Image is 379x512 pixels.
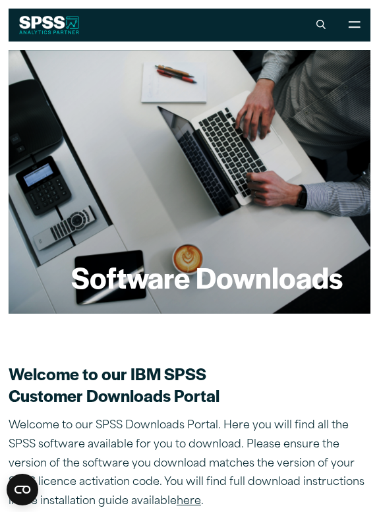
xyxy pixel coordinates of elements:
img: SPSS White Logo [19,16,79,34]
p: Welcome to our SPSS Downloads Portal. Here you will find all the SPSS software available for you ... [9,416,370,511]
h2: Welcome to our IBM SPSS Customer Downloads Portal [9,362,370,407]
button: Open CMP widget [7,474,38,505]
a: here [177,496,201,507]
h1: Software Downloads [71,258,343,297]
